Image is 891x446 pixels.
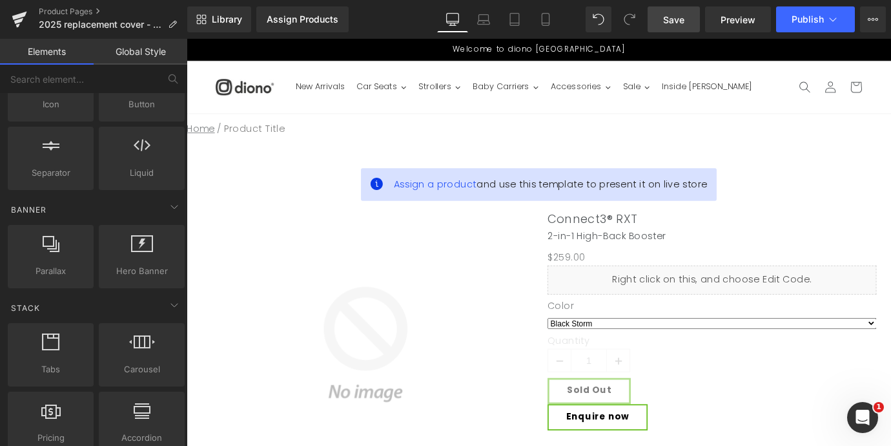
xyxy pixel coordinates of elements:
span: Preview [721,13,755,27]
span: Save [663,13,684,27]
span: Inside [PERSON_NAME] [527,47,628,60]
img: Original slimline 3-across Radian children's car seat. All-in-One Convertible Car Seats, Boosters... [32,45,97,63]
a: Mobile [530,6,561,32]
span: Hero Banner [103,264,181,278]
span: Sale [484,47,504,60]
a: Strollers [251,37,311,70]
span: Icon [12,98,90,111]
span: Stack [10,302,41,314]
button: More [860,6,886,32]
p: 2-in-1 High-Back Booster [400,211,531,227]
span: Pricing [12,431,90,445]
span: Carousel [103,363,181,376]
a: Accessories [398,37,478,70]
a: Connect3® RXT [400,192,500,207]
a: Product Pages [39,6,187,17]
span: Button [103,98,181,111]
span: Parallax [12,264,90,278]
span: Strollers [258,47,294,60]
span: Baby Carriers [318,47,380,60]
label: Quantity [400,328,765,344]
summary: Search [671,39,700,68]
button: Publish [776,6,855,32]
span: 2025 replacement cover - no gem page [39,19,163,30]
span: Sold Out [422,383,471,396]
a: Tablet [499,6,530,32]
span: Separator [12,166,90,180]
span: Car Seats [189,47,234,60]
a: Desktop [437,6,468,32]
iframe: Intercom live chat [847,402,878,433]
span: Assign a product [229,154,322,169]
a: Laptop [468,6,499,32]
a: Preview [705,6,771,32]
a: New Arrivals [115,37,182,70]
span: / [31,91,41,110]
span: Accordion [103,431,181,445]
span: Accessories [404,47,460,60]
span: Banner [10,204,48,216]
div: Assign Products [267,14,338,25]
label: Color [400,290,765,306]
a: Global Style [94,39,187,65]
a: Enquire now [400,405,511,434]
span: $259.00 [400,233,442,252]
span: Publish [792,14,824,25]
span: Tabs [12,363,90,376]
button: Redo [617,6,642,32]
span: and use this template to present it on live store [229,154,577,169]
button: Sold Out [400,376,493,405]
span: 1 [874,402,884,412]
span: Enquire now [421,413,491,425]
a: New Library [187,6,251,32]
a: Baby Carriers [311,37,398,70]
a: Car Seats [182,37,251,70]
span: Library [212,14,242,25]
span: New Arrivals [121,47,176,60]
a: Sale [478,37,521,70]
a: Inside [PERSON_NAME] [521,37,635,70]
button: Undo [586,6,611,32]
span: Liquid [103,166,181,180]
